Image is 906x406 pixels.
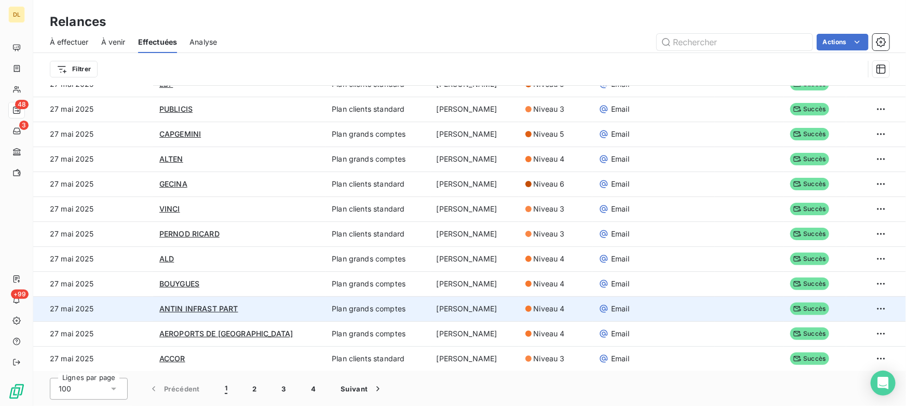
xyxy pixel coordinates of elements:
span: Analyse [190,37,217,47]
span: Succès [790,103,829,115]
button: Filtrer [50,61,98,77]
td: [PERSON_NAME] [430,271,519,296]
td: [PERSON_NAME] [430,172,519,197]
span: Email [611,304,629,314]
span: BOUYGUES [159,279,199,288]
span: Niveau 6 [534,179,565,189]
td: [PERSON_NAME] [430,296,519,321]
span: +99 [11,290,29,299]
td: [PERSON_NAME] [430,221,519,246]
td: 27 mai 2025 [33,122,153,147]
span: Niveau 4 [534,254,565,264]
button: Précédent [136,378,212,400]
span: Succès [790,303,829,315]
span: Succès [790,278,829,290]
span: Email [611,229,629,239]
span: AEROPORTS DE [GEOGRAPHIC_DATA] [159,329,293,338]
td: [PERSON_NAME] [430,147,519,172]
span: 3 [19,121,29,130]
td: [PERSON_NAME] [430,346,519,371]
span: Email [611,129,629,139]
span: VINCI [159,204,180,213]
td: Plan grands comptes [326,147,430,172]
span: ANTIN INFRAST PART [159,304,238,313]
td: [PERSON_NAME] [430,321,519,346]
td: Plan grands comptes [326,246,430,271]
span: Niveau 4 [534,304,565,314]
td: 27 mai 2025 [33,246,153,271]
td: Plan grands comptes [326,271,430,296]
span: À venir [101,37,126,47]
h3: Relances [50,12,106,31]
span: Email [611,179,629,189]
td: Plan clients standard [326,97,430,122]
span: À effectuer [50,37,89,47]
span: Succès [790,253,829,265]
span: ALTEN [159,154,183,163]
span: Succès [790,203,829,215]
td: 27 mai 2025 [33,346,153,371]
span: Email [611,154,629,164]
td: Plan grands comptes [326,296,430,321]
span: Email [611,254,629,264]
button: 4 [299,378,328,400]
span: Niveau 3 [534,229,565,239]
td: [PERSON_NAME] [430,97,519,122]
span: 1 [225,384,227,394]
span: ALD [159,254,174,263]
span: Succès [790,228,829,240]
span: 48 [15,100,29,109]
span: Niveau 3 [534,204,565,214]
td: Plan clients standard [326,172,430,197]
span: Email [611,204,629,214]
span: CAPGEMINI [159,129,201,138]
span: Niveau 4 [534,329,565,339]
span: Succès [790,352,829,365]
span: Niveau 4 [534,279,565,289]
td: 27 mai 2025 [33,97,153,122]
td: 27 mai 2025 [33,172,153,197]
td: 27 mai 2025 [33,197,153,221]
div: DL [8,6,25,23]
button: 2 [240,378,269,400]
span: Email [611,279,629,289]
span: Email [611,104,629,114]
td: Plan grands comptes [326,321,430,346]
span: GECINA [159,179,187,188]
span: Succès [790,328,829,340]
td: 27 mai 2025 [33,271,153,296]
span: Niveau 3 [534,353,565,364]
button: Actions [817,34,869,50]
span: PUBLICIS [159,104,193,113]
td: 27 mai 2025 [33,147,153,172]
span: 100 [59,384,71,394]
span: Succès [790,128,829,140]
td: Plan clients standard [326,197,430,221]
span: PERNOD RICARD [159,229,220,238]
td: [PERSON_NAME] [430,246,519,271]
button: 3 [269,378,299,400]
td: 27 mai 2025 [33,296,153,321]
span: Email [611,329,629,339]
input: Rechercher [657,34,813,50]
div: Open Intercom Messenger [871,371,896,396]
td: 27 mai 2025 [33,321,153,346]
span: Succès [790,153,829,165]
button: Suivant [328,378,396,400]
span: Email [611,353,629,364]
td: Plan clients standard [326,221,430,246]
span: Succès [790,178,829,190]
span: Niveau 4 [534,154,565,164]
td: Plan clients standard [326,346,430,371]
span: Niveau 5 [534,129,564,139]
td: [PERSON_NAME] [430,197,519,221]
span: Niveau 3 [534,104,565,114]
td: [PERSON_NAME] [430,122,519,147]
span: Effectuées [138,37,178,47]
span: ACCOR [159,354,185,363]
button: 1 [212,378,240,400]
td: 27 mai 2025 [33,221,153,246]
img: Logo LeanPay [8,383,25,400]
td: Plan grands comptes [326,122,430,147]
